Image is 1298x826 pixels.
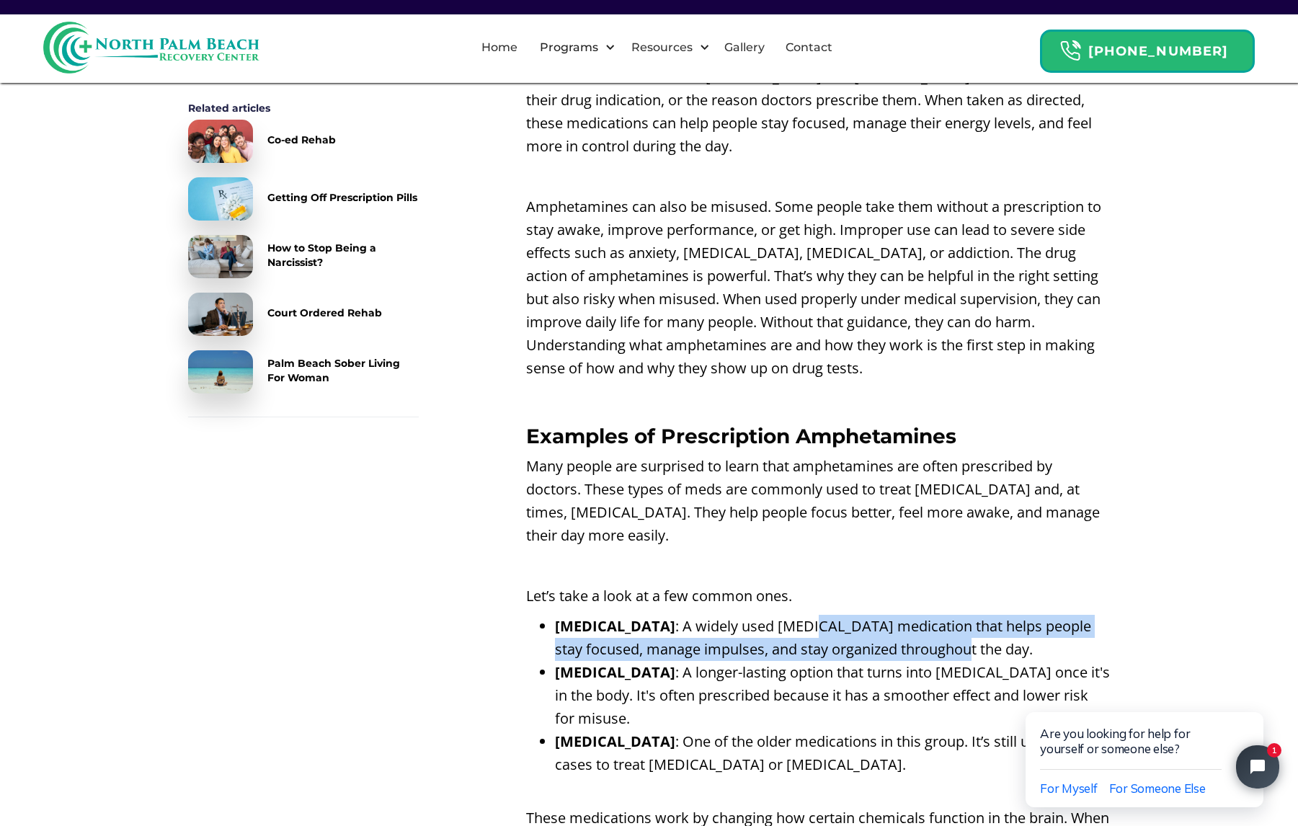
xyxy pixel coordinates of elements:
a: Header Calendar Icons[PHONE_NUMBER] [1040,22,1255,73]
strong: [PHONE_NUMBER] [1088,43,1228,59]
h3: Examples of Prescription Amphetamines [526,425,1111,448]
li: : A widely used [MEDICAL_DATA] medication that helps people stay focused, manage impulses, and st... [555,615,1111,661]
p: Let’s take a look at a few common ones. [526,585,1111,608]
a: Court Ordered Rehab [188,293,419,336]
div: Resources [628,39,696,56]
p: ‍ [526,165,1111,188]
strong: [MEDICAL_DATA] [555,662,675,682]
div: Programs [528,25,619,71]
div: Co-ed Rehab [267,133,336,147]
p: Many people are surprised to learn that amphetamines are often prescribed by doctors. These types... [526,455,1111,547]
li: : A longer-lasting option that turns into [MEDICAL_DATA] once it's in the body. It's often prescr... [555,661,1111,730]
a: Contact [777,25,841,71]
a: Co-ed Rehab [188,120,419,163]
strong: [MEDICAL_DATA] [555,732,675,751]
div: Related articles [188,101,419,115]
div: Palm Beach Sober Living For Woman [267,356,419,385]
li: : One of the older medications in this group. It’s still used in some cases to treat [MEDICAL_DAT... [555,730,1111,799]
a: Palm Beach Sober Living For Woman [188,350,419,394]
a: Home [473,25,526,71]
p: Amphetamines can also be misused. Some people take them without a prescription to stay awake, imp... [526,195,1111,380]
p: ‍ [526,554,1111,577]
p: ‍ [526,387,1111,410]
div: Resources [619,25,714,71]
iframe: Tidio Chat [995,666,1298,826]
strong: [MEDICAL_DATA] [555,616,675,636]
div: Court Ordered Rehab [267,306,382,320]
img: Header Calendar Icons [1059,40,1081,62]
div: How to Stop Being a Narcissist? [267,241,419,270]
a: Gallery [716,25,773,71]
div: Getting Off Prescription Pills [267,190,417,205]
a: Getting Off Prescription Pills [188,177,419,221]
div: Programs [536,39,602,56]
a: How to Stop Being a Narcissist? [188,235,419,278]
